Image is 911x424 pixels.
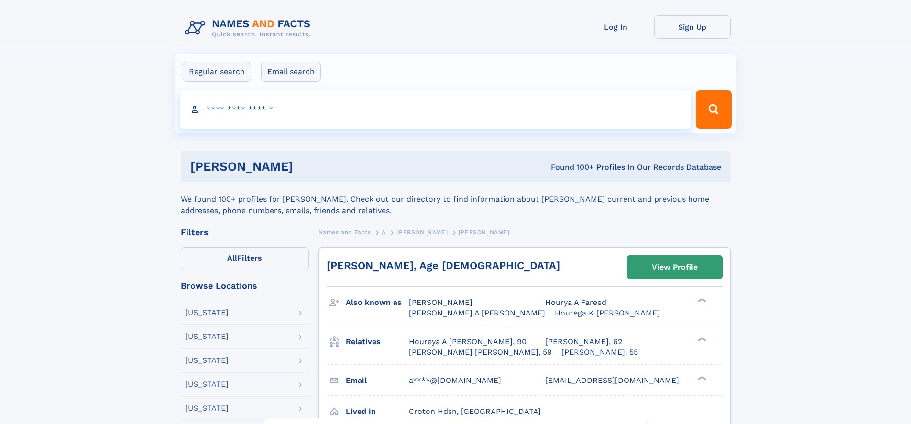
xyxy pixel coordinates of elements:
h3: Also known as [346,294,409,311]
div: [US_STATE] [185,404,229,412]
span: [EMAIL_ADDRESS][DOMAIN_NAME] [545,376,679,385]
input: search input [180,90,692,129]
div: Found 100+ Profiles In Our Records Database [422,162,721,173]
span: Croton Hdsn, [GEOGRAPHIC_DATA] [409,407,541,416]
div: Filters [181,228,309,237]
span: Hourega K [PERSON_NAME] [555,308,660,317]
a: [PERSON_NAME], 62 [545,337,622,347]
button: Search Button [696,90,731,129]
span: [PERSON_NAME] [396,229,448,236]
h1: [PERSON_NAME] [190,161,422,173]
a: [PERSON_NAME] [PERSON_NAME], 59 [409,347,552,358]
div: ❯ [695,336,707,342]
span: [PERSON_NAME] [409,298,472,307]
div: [US_STATE] [185,381,229,388]
div: We found 100+ profiles for [PERSON_NAME]. Check out our directory to find information about [PERS... [181,182,731,217]
h3: Email [346,372,409,389]
div: ❯ [695,297,707,304]
a: A [382,226,386,238]
div: ❯ [695,375,707,381]
label: Email search [261,62,321,82]
label: Filters [181,247,309,270]
span: [PERSON_NAME] [459,229,510,236]
a: Log In [578,15,654,39]
a: Names and Facts [318,226,371,238]
a: Houreya A [PERSON_NAME], 90 [409,337,527,347]
label: Regular search [183,62,251,82]
img: Logo Names and Facts [181,15,318,41]
div: [US_STATE] [185,333,229,340]
a: View Profile [627,256,722,279]
a: [PERSON_NAME], 55 [561,347,638,358]
span: A [382,229,386,236]
a: Sign Up [654,15,731,39]
span: [PERSON_NAME] A [PERSON_NAME] [409,308,545,317]
span: Hourya A Fareed [545,298,606,307]
a: [PERSON_NAME] [396,226,448,238]
h3: Lived in [346,403,409,420]
div: Browse Locations [181,282,309,290]
span: All [227,253,237,262]
a: [PERSON_NAME], Age [DEMOGRAPHIC_DATA] [327,260,560,272]
div: View Profile [652,256,698,278]
h3: Relatives [346,334,409,350]
div: [US_STATE] [185,309,229,316]
div: [US_STATE] [185,357,229,364]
